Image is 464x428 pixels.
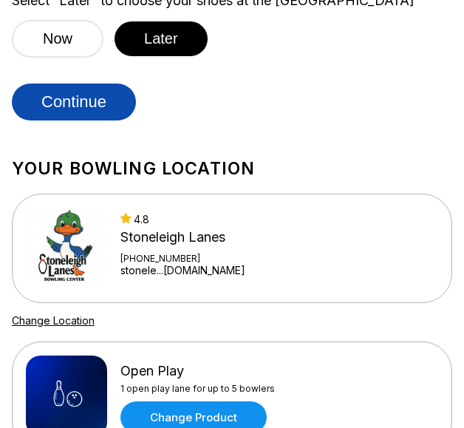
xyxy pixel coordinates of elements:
button: Later [115,21,208,56]
h1: Your bowling location [12,158,452,179]
button: Continue [12,84,136,120]
div: Stoneleigh Lanes [120,229,245,245]
a: stonele...[DOMAIN_NAME] [120,264,245,276]
a: Change Location [12,314,95,327]
button: Now [12,20,103,58]
div: Open Play [120,363,275,379]
div: 1 open play lane for up to 5 bowlers [120,383,275,394]
div: 4.8 [120,213,245,225]
img: Stoneleigh Lanes [26,208,107,289]
div: [PHONE_NUMBER] [120,253,245,264]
